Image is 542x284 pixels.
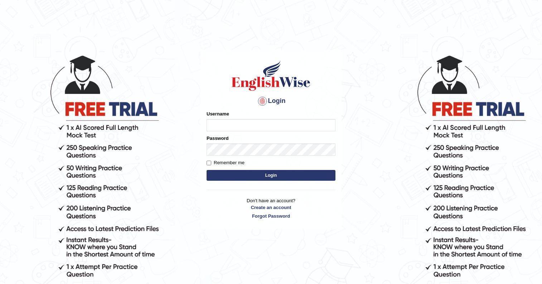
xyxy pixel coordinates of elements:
[207,161,211,165] input: Remember me
[207,159,245,166] label: Remember me
[207,95,335,107] h4: Login
[207,135,228,142] label: Password
[207,204,335,211] a: Create an account
[207,170,335,181] button: Login
[207,197,335,219] p: Don't have an account?
[207,110,229,117] label: Username
[207,213,335,219] a: Forgot Password
[230,60,312,92] img: Logo of English Wise sign in for intelligent practice with AI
